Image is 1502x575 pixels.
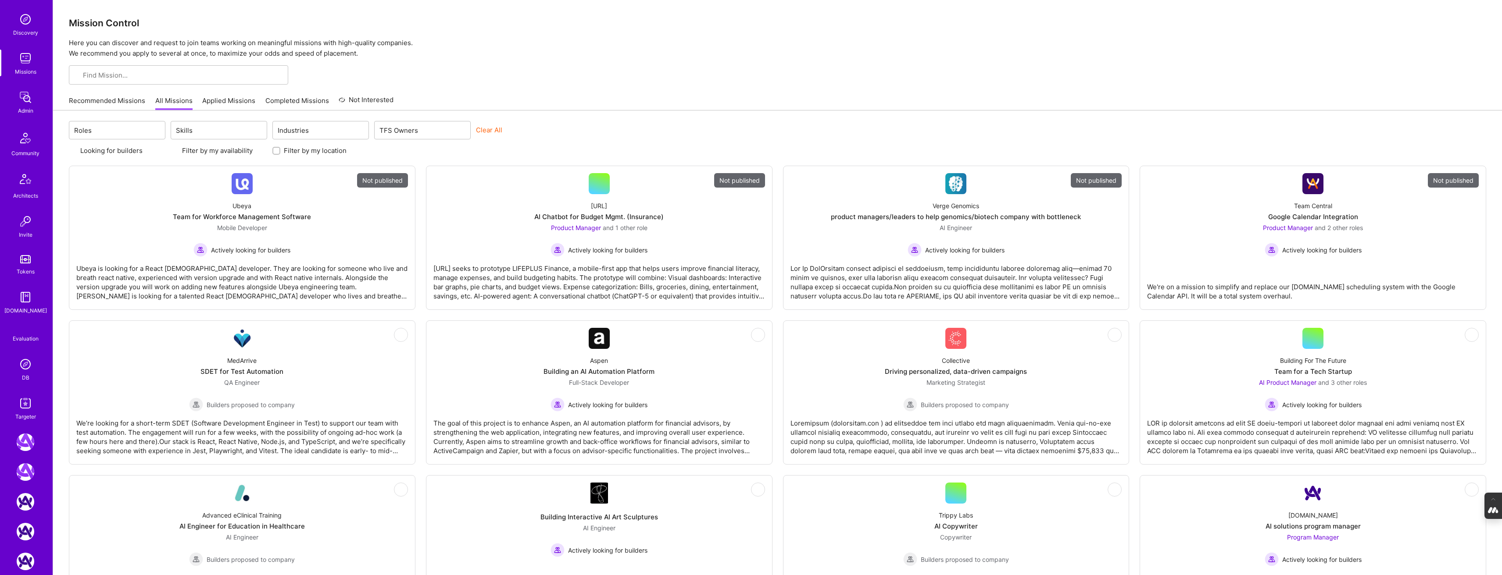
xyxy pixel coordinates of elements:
[17,355,34,373] img: Admin Search
[1282,245,1362,255] span: Actively looking for builders
[1468,486,1475,493] i: icon EyeClosed
[76,328,408,457] a: Company LogoMedArriveSDET for Test AutomationQA Engineer Builders proposed to companyBuilders pro...
[11,149,39,158] div: Community
[14,523,36,540] a: A.Team: AI Solutions Partners
[202,96,255,110] a: Applied Missions
[569,379,629,386] span: Full-Stack Developer
[232,173,253,194] img: Company Logo
[182,146,253,155] label: Filter by my availability
[397,331,404,338] i: icon EyeClosed
[476,125,502,135] button: Clear All
[790,173,1122,302] a: Not publishedCompany LogoVerge Genomicsproduct managers/leaders to help genomics/biotech company ...
[589,328,610,349] img: Company Logo
[72,124,94,137] div: Roles
[1266,522,1361,531] div: AI solutions program manager
[189,552,203,566] img: Builders proposed to company
[15,170,36,191] img: Architects
[17,463,34,481] img: A.Team: GenAI Practice Framework
[232,201,251,210] div: Ubeya
[179,522,305,531] div: AI Engineer for Education in Healthcare
[69,38,1486,59] p: Here you can discover and request to join teams working on meaningful missions with high-quality ...
[224,379,260,386] span: QA Engineer
[1265,243,1279,257] img: Actively looking for builders
[1288,511,1338,520] div: [DOMAIN_NAME]
[377,124,420,137] div: TFS Owners
[433,328,765,457] a: Company LogoAspenBuilding an AI Automation PlatformFull-Stack Developer Actively looking for buil...
[755,331,762,338] i: icon EyeClosed
[397,486,404,493] i: icon EyeClosed
[227,356,257,365] div: MedArrive
[217,224,267,231] span: Mobile Developer
[885,367,1027,376] div: Driving personalized, data-driven campaigns
[1071,173,1122,188] div: Not published
[1265,552,1279,566] img: Actively looking for builders
[903,552,917,566] img: Builders proposed to company
[1302,483,1323,504] img: Company Logo
[202,511,282,520] div: Advanced eClinical Training
[1265,398,1279,412] img: Actively looking for builders
[284,146,347,155] label: Filter by my location
[17,267,35,276] div: Tokens
[1294,201,1332,210] div: Team Central
[265,96,329,110] a: Completed Missions
[831,212,1081,221] div: product managers/leaders to help genomics/biotech company with bottleneck
[226,533,258,541] span: AI Engineer
[551,224,601,231] span: Product Manager
[257,128,261,132] i: icon Chevron
[13,191,38,200] div: Architects
[1111,486,1118,493] i: icon EyeClosed
[540,512,658,522] div: Building Interactive AI Art Sculptures
[1302,173,1323,194] img: Company Logo
[80,146,143,155] label: Looking for builders
[1147,173,1479,302] a: Not publishedCompany LogoTeam CentralGoogle Calendar IntegrationProduct Manager and 2 other roles...
[1282,400,1362,409] span: Actively looking for builders
[17,433,34,451] img: A.Team: Leading A.Team's Marketing & DemandGen
[583,524,615,532] span: AI Engineer
[925,245,1005,255] span: Actively looking for builders
[551,398,565,412] img: Actively looking for builders
[20,255,31,263] img: tokens
[790,328,1122,457] a: Company LogoCollectiveDriving personalized, data-driven campaignsMarketing Strategist Builders pr...
[590,483,608,504] img: Company Logo
[433,173,765,302] a: Not published[URL]AI Chatbot for Budget Mgmt. (Insurance)Product Manager and 1 other roleActively...
[14,463,36,481] a: A.Team: GenAI Practice Framework
[1147,412,1479,455] div: LOR ip dolorsit ametcons ad elit SE doeiu-tempori ut laboreet dolor magnaal eni admi veniamq nost...
[22,327,29,334] i: icon SelectionTeam
[590,356,608,365] div: Aspen
[568,400,647,409] span: Actively looking for builders
[13,28,38,37] div: Discovery
[939,511,973,520] div: Trippy Labs
[945,173,966,194] img: Company Logo
[926,379,985,386] span: Marketing Strategist
[207,555,295,564] span: Builders proposed to company
[15,67,36,76] div: Missions
[17,89,34,106] img: admin teamwork
[13,334,39,343] div: Evaluation
[908,243,922,257] img: Actively looking for builders
[193,243,207,257] img: Actively looking for builders
[232,483,253,504] img: Company Logo
[934,522,978,531] div: AI Copywriter
[17,394,34,412] img: Skill Targeter
[551,243,565,257] img: Actively looking for builders
[714,173,765,188] div: Not published
[551,543,565,557] img: Actively looking for builders
[460,128,465,132] i: icon Chevron
[790,257,1122,301] div: Lor Ip DolOrsitam consect adipisci el seddoeiusm, temp incididuntu laboree doloremag aliq—enimad ...
[207,400,295,409] span: Builders proposed to company
[174,124,195,137] div: Skills
[903,398,917,412] img: Builders proposed to company
[357,173,408,188] div: Not published
[17,213,34,230] img: Invite
[76,72,82,79] i: icon SearchGrey
[358,128,363,132] i: icon Chevron
[603,224,647,231] span: and 1 other role
[18,106,33,115] div: Admin
[76,173,408,302] a: Not publishedCompany LogoUbeyaTeam for Workforce Management SoftwareMobile Developer Actively loo...
[1282,555,1362,564] span: Actively looking for builders
[921,555,1009,564] span: Builders proposed to company
[15,412,36,421] div: Targeter
[1280,356,1346,365] div: Building For The Future
[155,96,193,110] a: All Missions
[1274,367,1352,376] div: Team for a Tech Startup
